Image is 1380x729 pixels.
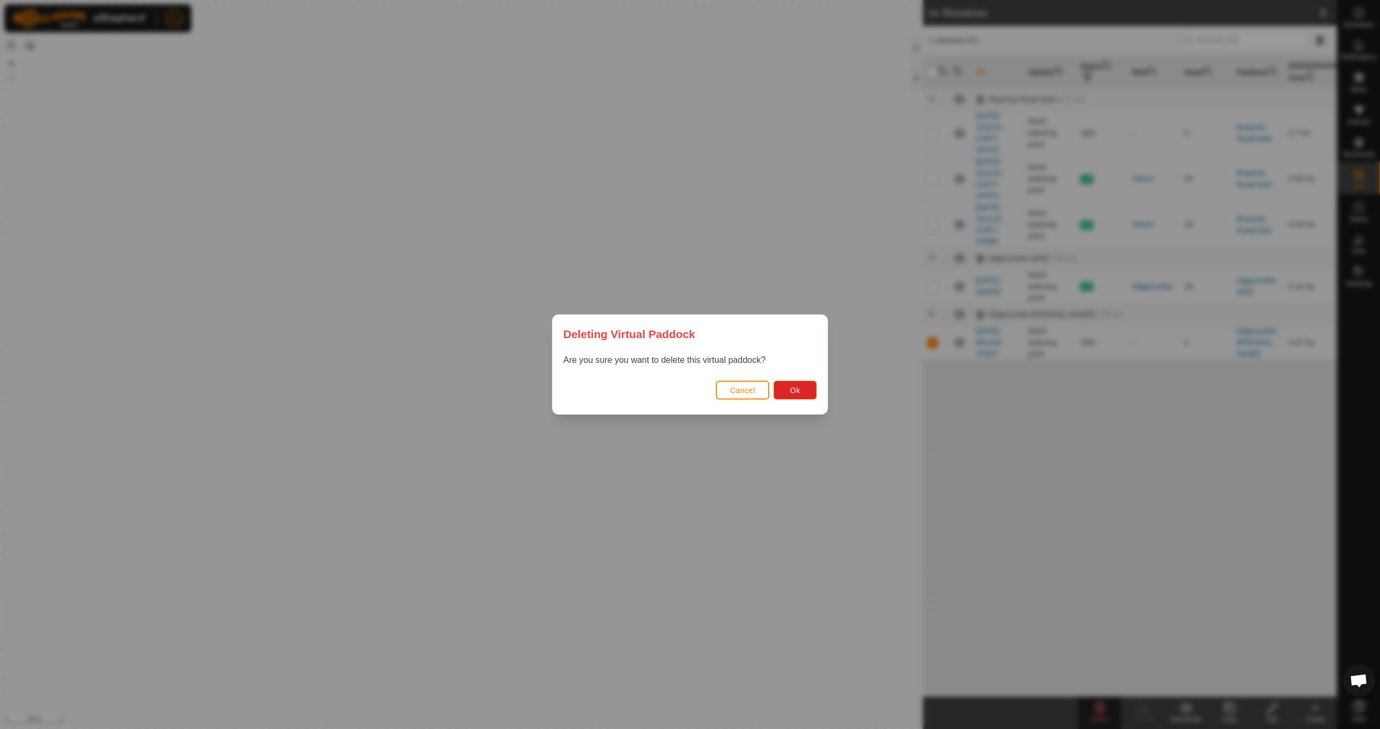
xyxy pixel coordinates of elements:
[774,381,817,400] button: Ok
[563,326,695,342] span: Deleting Virtual Paddock
[716,381,769,400] button: Cancel
[730,386,755,395] span: Cancel
[790,386,801,395] span: Ok
[563,354,817,367] p: Are you sure you want to delete this virtual paddock?
[1343,664,1375,697] div: Open chat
